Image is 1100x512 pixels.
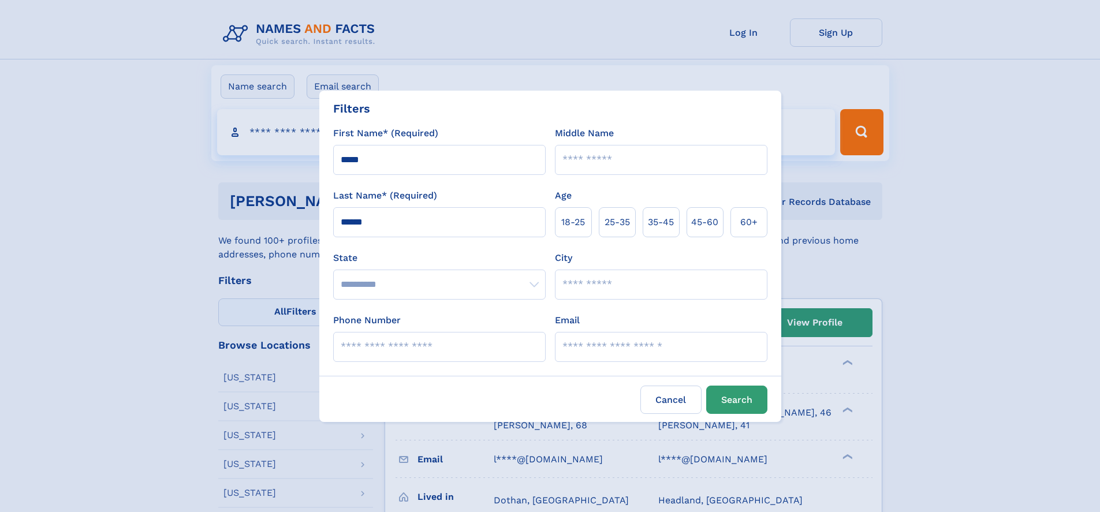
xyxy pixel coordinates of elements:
[706,386,767,414] button: Search
[555,126,614,140] label: Middle Name
[333,313,401,327] label: Phone Number
[691,215,718,229] span: 45‑60
[333,189,437,203] label: Last Name* (Required)
[555,251,572,265] label: City
[740,215,758,229] span: 60+
[561,215,585,229] span: 18‑25
[555,189,572,203] label: Age
[605,215,630,229] span: 25‑35
[333,126,438,140] label: First Name* (Required)
[333,251,546,265] label: State
[648,215,674,229] span: 35‑45
[333,100,370,117] div: Filters
[640,386,702,414] label: Cancel
[555,313,580,327] label: Email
